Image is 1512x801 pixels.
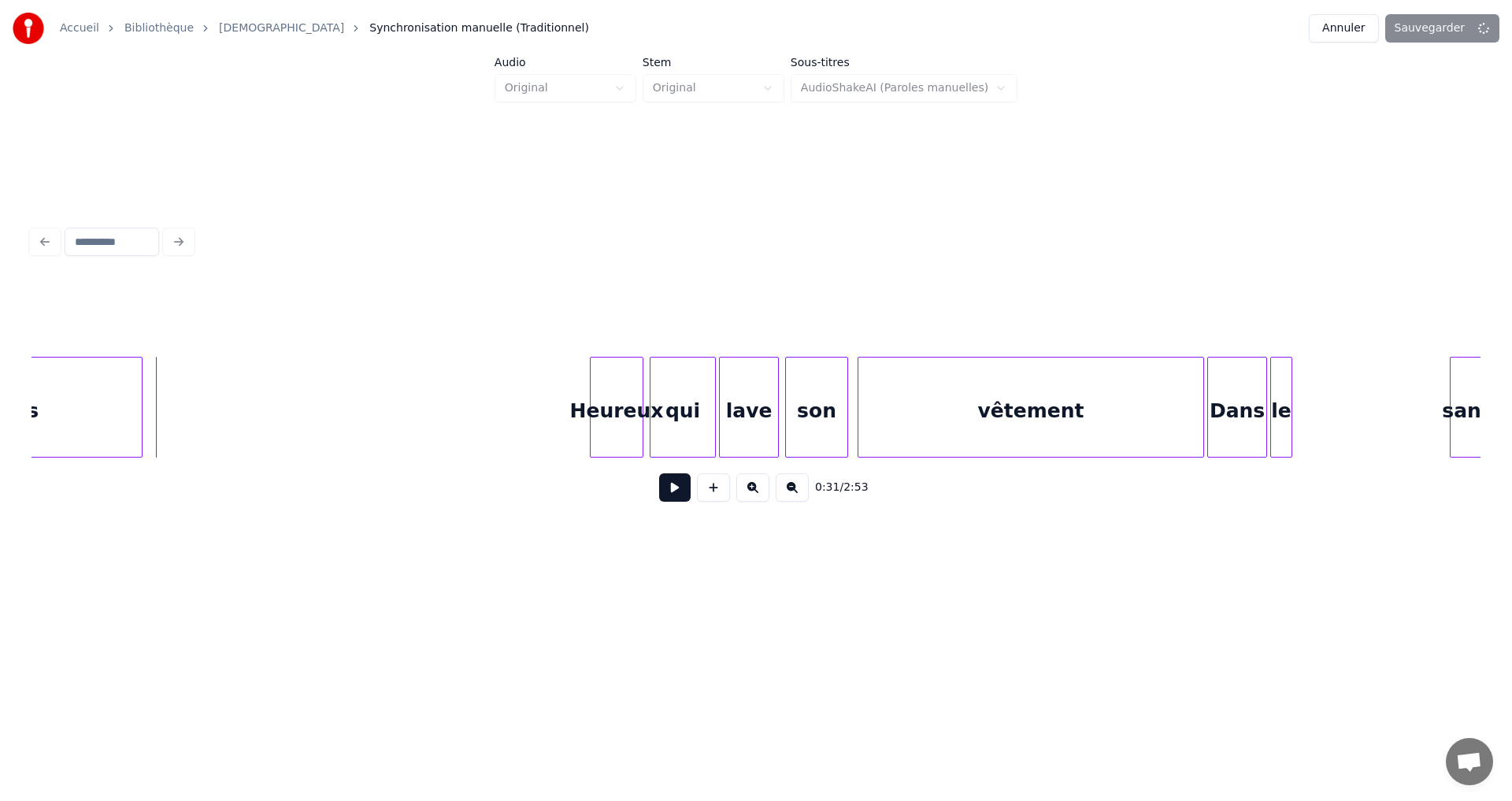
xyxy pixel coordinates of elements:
[791,57,1017,68] label: Sous-titres
[495,57,636,68] label: Audio
[815,480,839,495] span: 0:31
[219,20,344,36] a: [DEMOGRAPHIC_DATA]
[369,20,589,36] span: Synchronisation manuelle (Traditionnel)
[60,20,99,36] a: Accueil
[1309,14,1378,43] button: Annuler
[643,57,784,68] label: Stem
[60,20,589,36] nav: breadcrumb
[13,13,44,44] img: youka
[124,20,194,36] a: Bibliothèque
[843,480,868,495] span: 2:53
[815,480,853,495] div: /
[1446,738,1493,785] a: Ouvrir le chat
